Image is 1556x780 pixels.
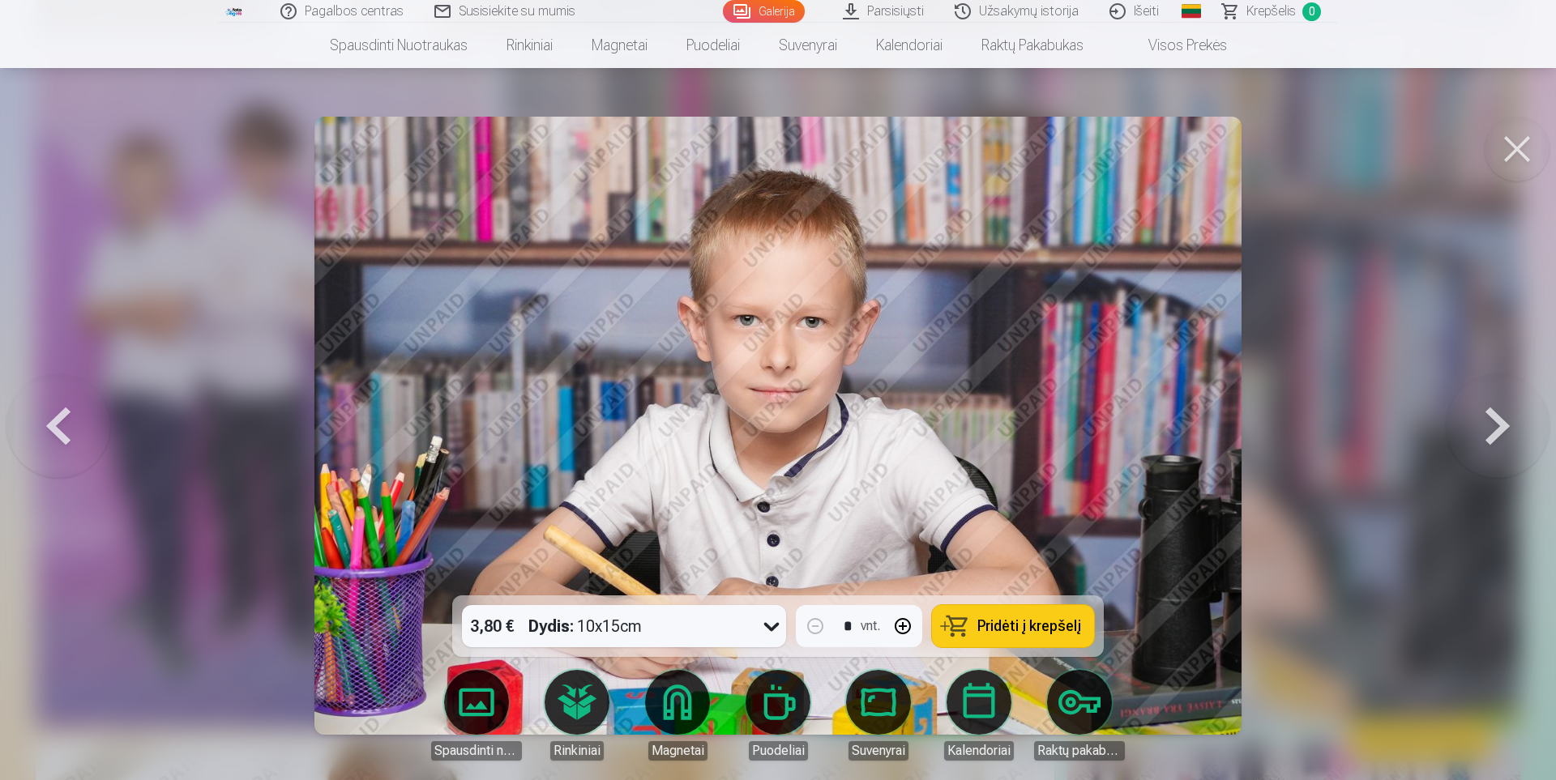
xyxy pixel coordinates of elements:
[632,670,723,761] a: Magnetai
[977,619,1081,633] span: Pridėti į krepšelį
[833,670,924,761] a: Suvenyrai
[733,670,823,761] a: Puodeliai
[528,615,574,637] strong: Dydis :
[934,670,1024,761] a: Kalendoriai
[532,670,622,761] a: Rinkiniai
[861,616,880,636] div: vnt.
[1103,23,1246,68] a: Visos prekės
[431,741,522,761] div: Spausdinti nuotraukas
[572,23,667,68] a: Magnetai
[849,741,908,761] div: Suvenyrai
[648,741,707,761] div: Magnetai
[749,741,808,761] div: Puodeliai
[550,741,604,761] div: Rinkiniai
[759,23,857,68] a: Suvenyrai
[1302,2,1321,21] span: 0
[932,605,1094,647] button: Pridėti į krepšelį
[1246,2,1296,21] span: Krepšelis
[1034,741,1125,761] div: Raktų pakabukas
[667,23,759,68] a: Puodeliai
[944,741,1014,761] div: Kalendoriai
[857,23,962,68] a: Kalendoriai
[310,23,487,68] a: Spausdinti nuotraukas
[962,23,1103,68] a: Raktų pakabukas
[462,605,522,647] div: 3,80 €
[487,23,572,68] a: Rinkiniai
[225,6,243,16] img: /fa2
[1034,670,1125,761] a: Raktų pakabukas
[431,670,522,761] a: Spausdinti nuotraukas
[528,605,642,647] div: 10x15cm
